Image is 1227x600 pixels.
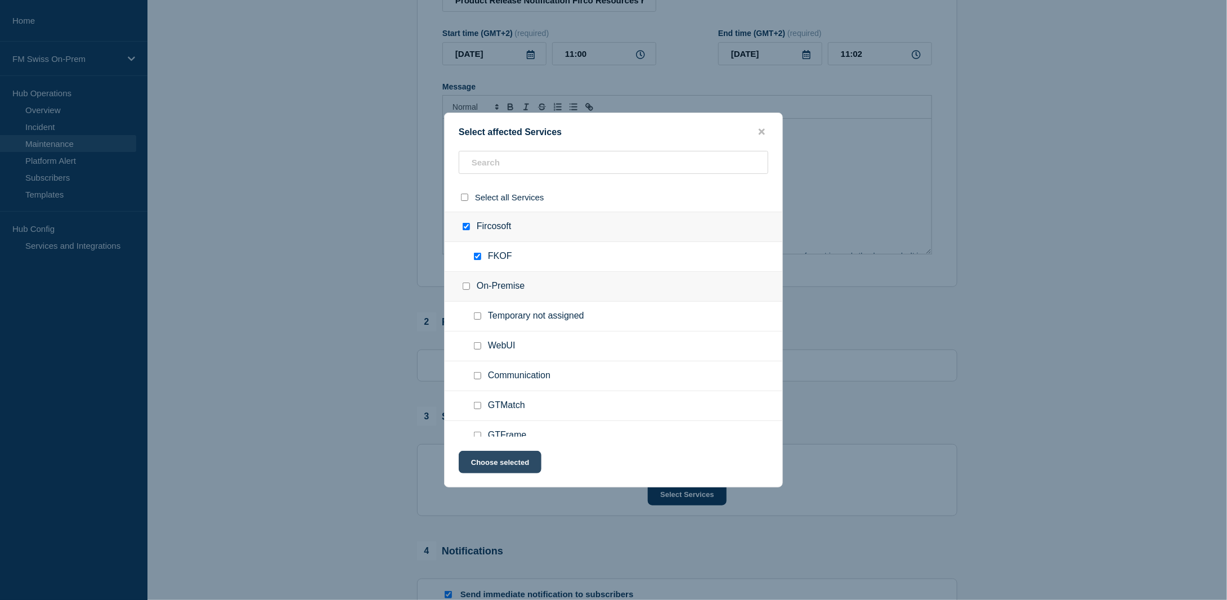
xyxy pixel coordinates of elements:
[445,212,782,242] div: Fircosoft
[461,194,468,201] input: select all checkbox
[475,192,544,202] span: Select all Services
[463,223,470,230] input: Fircosoft checkbox
[474,312,481,320] input: Temporary not assigned checkbox
[488,251,512,262] span: FKOF
[488,311,584,322] span: Temporary not assigned
[474,253,481,260] input: FKOF checkbox
[474,342,481,350] input: WebUI checkbox
[488,370,550,382] span: Communication
[488,400,525,411] span: GTMatch
[755,127,768,137] button: close button
[488,430,526,441] span: GTFrame
[474,402,481,409] input: GTMatch checkbox
[445,127,782,137] div: Select affected Services
[488,341,516,352] span: WebUI
[474,372,481,379] input: Communication checkbox
[474,432,481,439] input: GTFrame checkbox
[459,451,541,473] button: Choose selected
[463,283,470,290] input: On-Premise checkbox
[445,272,782,302] div: On-Premise
[459,151,768,174] input: Search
